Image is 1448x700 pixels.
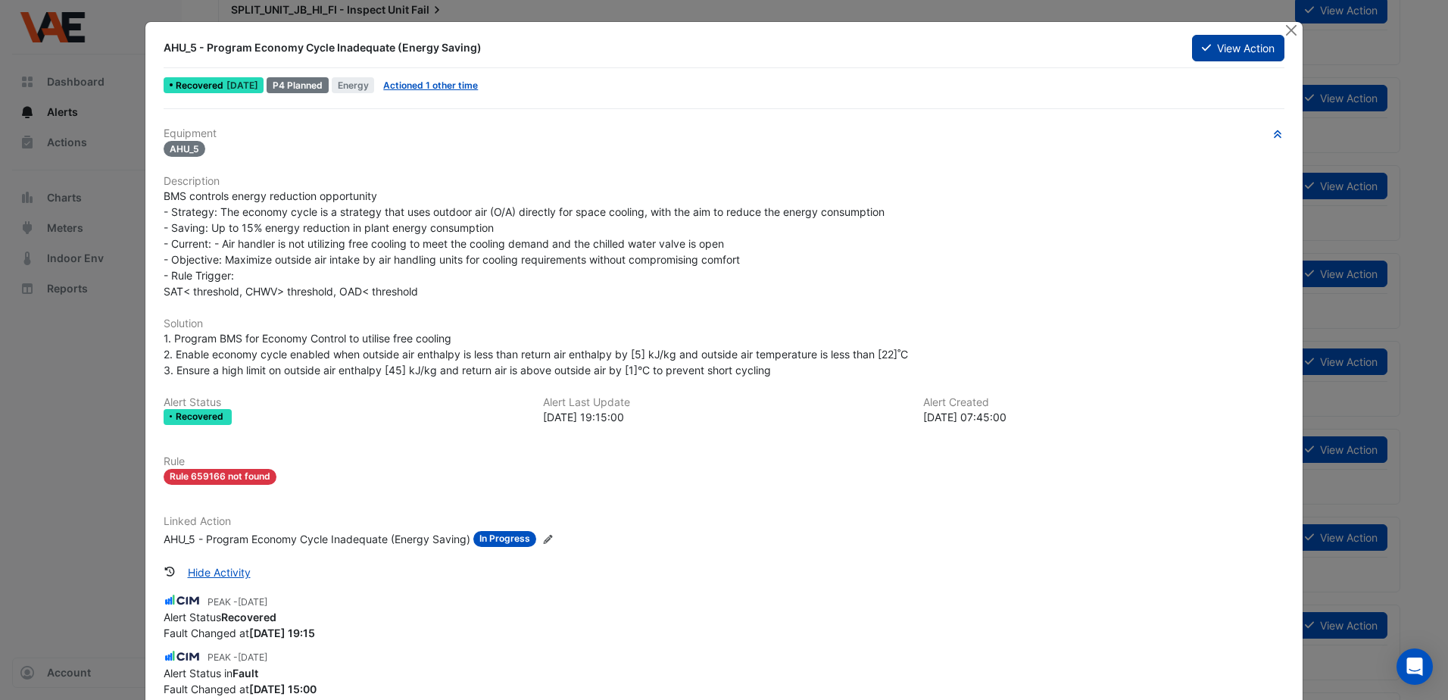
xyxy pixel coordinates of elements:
[164,683,317,695] span: Fault Changed at
[383,80,478,91] a: Actioned 1 other time
[208,595,267,609] small: PEAK -
[232,667,258,680] strong: Fault
[208,651,267,664] small: PEAK -
[176,412,226,421] span: Recovered
[164,531,470,547] div: AHU_5 - Program Economy Cycle Inadequate (Energy Saving)
[178,559,261,586] button: Hide Activity
[542,534,554,545] fa-icon: Edit Linked Action
[164,317,1284,330] h6: Solution
[164,189,885,298] span: BMS controls energy reduction opportunity - Strategy: The economy cycle is a strategy that uses o...
[332,77,375,93] span: Energy
[238,596,267,608] span: 2025-06-07 21:11:59
[238,652,267,663] span: 2025-06-07 16:12:04
[164,611,276,623] span: Alert Status
[543,409,904,425] div: [DATE] 19:15:00
[164,175,1284,188] h6: Description
[164,469,276,485] span: Rule 659166 not found
[1192,35,1284,61] button: View Action
[543,396,904,409] h6: Alert Last Update
[226,80,258,91] span: Sat 07-Jun-2025 19:15 AEST
[164,332,908,377] span: 1. Program BMS for Economy Control to utilise free cooling 2. Enable economy cycle enabled when o...
[164,141,205,157] span: AHU_5
[473,531,536,547] span: In Progress
[164,127,1284,140] h6: Equipment
[1284,22,1300,38] button: Close
[267,77,329,93] div: P4 Planned
[164,40,1173,55] div: AHU_5 - Program Economy Cycle Inadequate (Energy Saving)
[221,611,276,623] strong: Recovered
[249,683,317,695] strong: 2025-06-07 15:00:00
[1397,648,1433,685] div: Open Intercom Messenger
[164,592,201,609] img: CIM
[164,515,1284,528] h6: Linked Action
[164,667,258,680] span: Alert Status in
[164,648,201,665] img: CIM
[164,627,315,639] span: Fault Changed at
[164,396,525,409] h6: Alert Status
[164,455,1284,468] h6: Rule
[923,409,1284,425] div: [DATE] 07:45:00
[249,627,315,639] strong: 2025-06-07 19:15:00
[923,396,1284,409] h6: Alert Created
[176,81,226,90] span: Recovered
